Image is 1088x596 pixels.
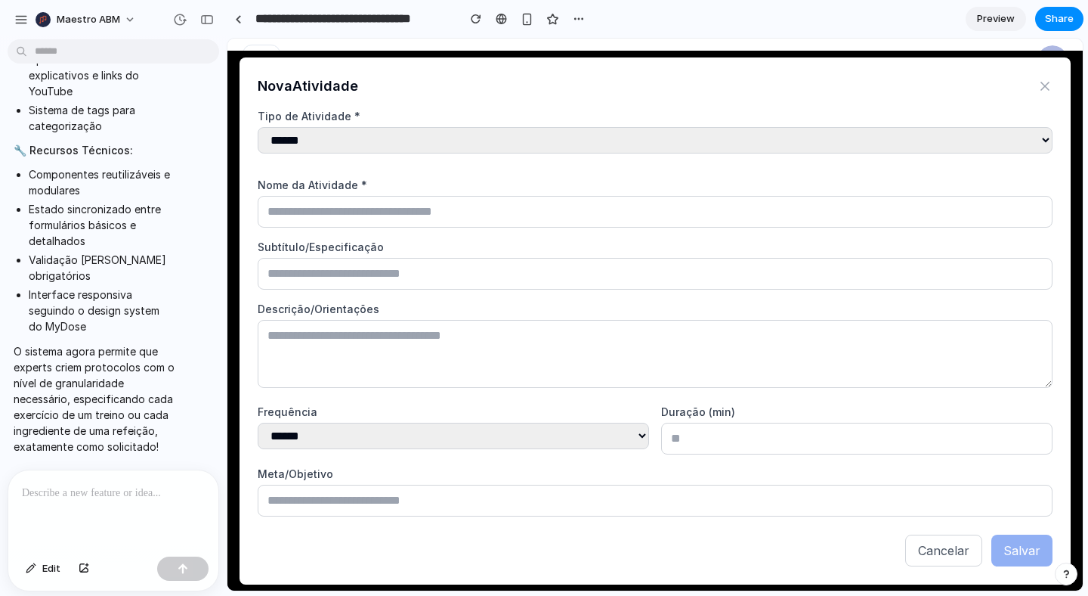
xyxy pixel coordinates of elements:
label: Tipo de Atividade * [30,70,825,85]
li: Sistema de tags para categorização [29,102,175,134]
button: Edit [18,557,68,581]
li: Componentes reutilizáveis e modulares [29,166,175,198]
label: Nome da Atividade * [30,139,825,154]
label: Subtítulo/Especificação [30,201,825,216]
li: Estado sincronizado entre formulários básicos e detalhados [29,201,175,249]
label: Frequência [30,366,422,381]
li: Upload de vídeos explicativos e links do YouTube [29,51,175,99]
label: Descrição/Orientações [30,263,825,278]
li: Interface responsiva seguindo o design system do MyDose [29,287,175,334]
strong: 🔧 Recursos Técnicos: [14,144,133,157]
img: MyDose App [68,8,160,36]
button: Maestro ABM [29,8,144,32]
span: Maestro ABM [57,12,120,27]
span: Preview [977,11,1015,26]
button: Salvar [764,496,825,528]
span: Share [1045,11,1074,26]
button: Cancelar [678,496,755,528]
a: Preview [966,7,1026,31]
button: Share [1035,7,1083,31]
span: Edit [42,561,60,576]
h4: Nova Atividade [30,37,131,58]
li: Validação [PERSON_NAME] obrigatórios [29,252,175,284]
label: Duração (min) [434,366,825,381]
p: O sistema agora permite que experts criem protocolos com o nível de granularidade necessário, esp... [14,343,175,455]
label: Meta/Objetivo [30,428,825,443]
